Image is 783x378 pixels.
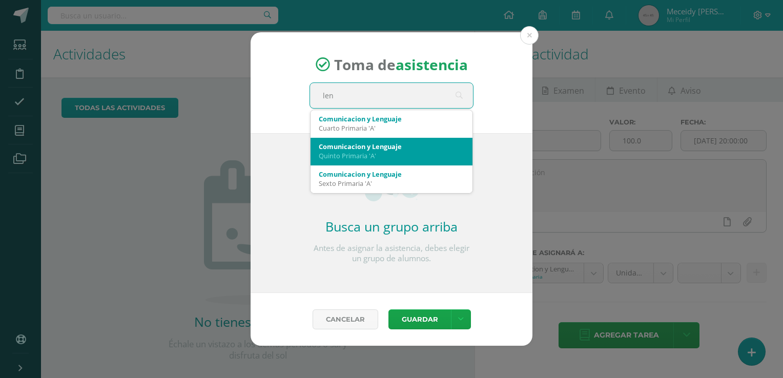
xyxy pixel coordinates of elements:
[313,309,378,329] a: Cancelar
[396,55,468,74] strong: asistencia
[388,309,451,329] button: Guardar
[520,26,539,45] button: Close (Esc)
[310,243,473,264] p: Antes de asignar la asistencia, debes elegir un grupo de alumnos.
[319,142,464,151] div: Comunicacion y Lenguaje
[334,55,468,74] span: Toma de
[319,151,464,160] div: Quinto Primaria 'A'
[319,114,464,123] div: Comunicacion y Lenguaje
[310,218,473,235] h2: Busca un grupo arriba
[319,170,464,179] div: Comunicacion y Lenguaje
[319,179,464,188] div: Sexto Primaria 'A'
[319,123,464,133] div: Cuarto Primaria 'A'
[310,83,473,108] input: Busca un grado o sección aquí...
